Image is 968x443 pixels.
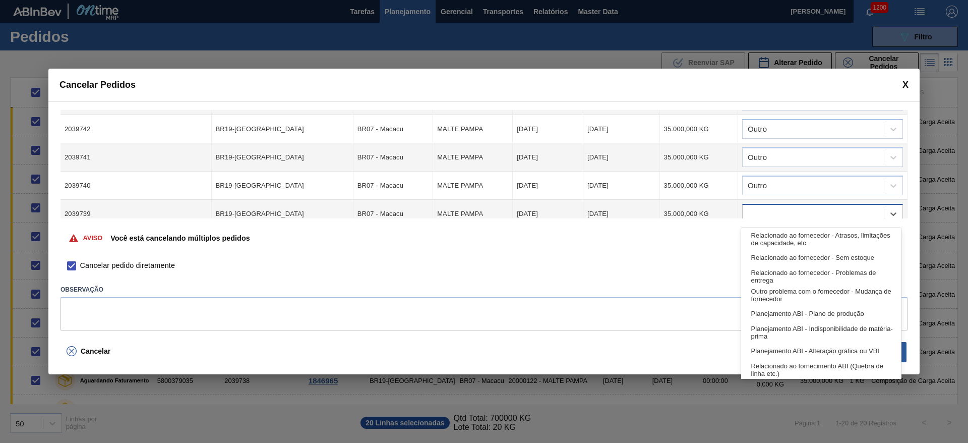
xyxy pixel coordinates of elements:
[660,200,738,228] td: 35.000,000 KG
[660,115,738,143] td: 35.000,000 KG
[583,115,659,143] td: [DATE]
[433,172,513,200] td: MALTE PAMPA
[741,230,901,248] div: Relacionado ao fornecedor - Atrasos, limitações de capacidade, etc.
[741,323,901,342] div: Planejamento ABI - Indisponibilidade de matéria-prima
[110,234,250,242] p: Você está cancelando múltiplos pedidos
[513,143,583,172] td: [DATE]
[513,172,583,200] td: [DATE]
[60,200,212,228] td: 2039739
[212,115,353,143] td: BR19-[GEOGRAPHIC_DATA]
[660,143,738,172] td: 35.000,000 KG
[741,360,901,379] div: Relacionado ao fornecimento ABI (Quebra de linha etc.)
[513,115,583,143] td: [DATE]
[583,172,659,200] td: [DATE]
[741,342,901,360] div: Planejamento ABI - Alteração gráfica ou VBI
[59,80,136,90] span: Cancelar Pedidos
[80,260,175,271] span: Cancelar pedido diretamente
[433,200,513,228] td: MALTE PAMPA
[353,172,434,200] td: BR07 - Macacu
[660,172,738,200] td: 35.000,000 KG
[741,286,901,304] div: Outro problema com o fornecedor - Mudança de fornecedor
[212,143,353,172] td: BR19-[GEOGRAPHIC_DATA]
[748,126,767,133] div: Outro
[212,172,353,200] td: BR19-[GEOGRAPHIC_DATA]
[212,200,353,228] td: BR19-[GEOGRAPHIC_DATA]
[583,200,659,228] td: [DATE]
[583,143,659,172] td: [DATE]
[60,341,116,361] button: Cancelar
[353,143,434,172] td: BR07 - Macacu
[353,200,434,228] td: BR07 - Macacu
[60,172,212,200] td: 2039740
[433,115,513,143] td: MALTE PAMPA
[60,143,212,172] td: 2039741
[353,115,434,143] td: BR07 - Macacu
[748,182,767,189] div: Outro
[81,347,110,355] span: Cancelar
[748,154,767,161] div: Outro
[83,234,102,242] p: Aviso
[741,248,901,267] div: Relacionado ao fornecedor - Sem estoque
[60,283,907,297] label: Observação
[513,200,583,228] td: [DATE]
[741,267,901,286] div: Relacionado ao fornecedor - Problemas de entrega
[741,304,901,323] div: Planejamento ABI - Plano de produção
[433,143,513,172] td: MALTE PAMPA
[60,115,212,143] td: 2039742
